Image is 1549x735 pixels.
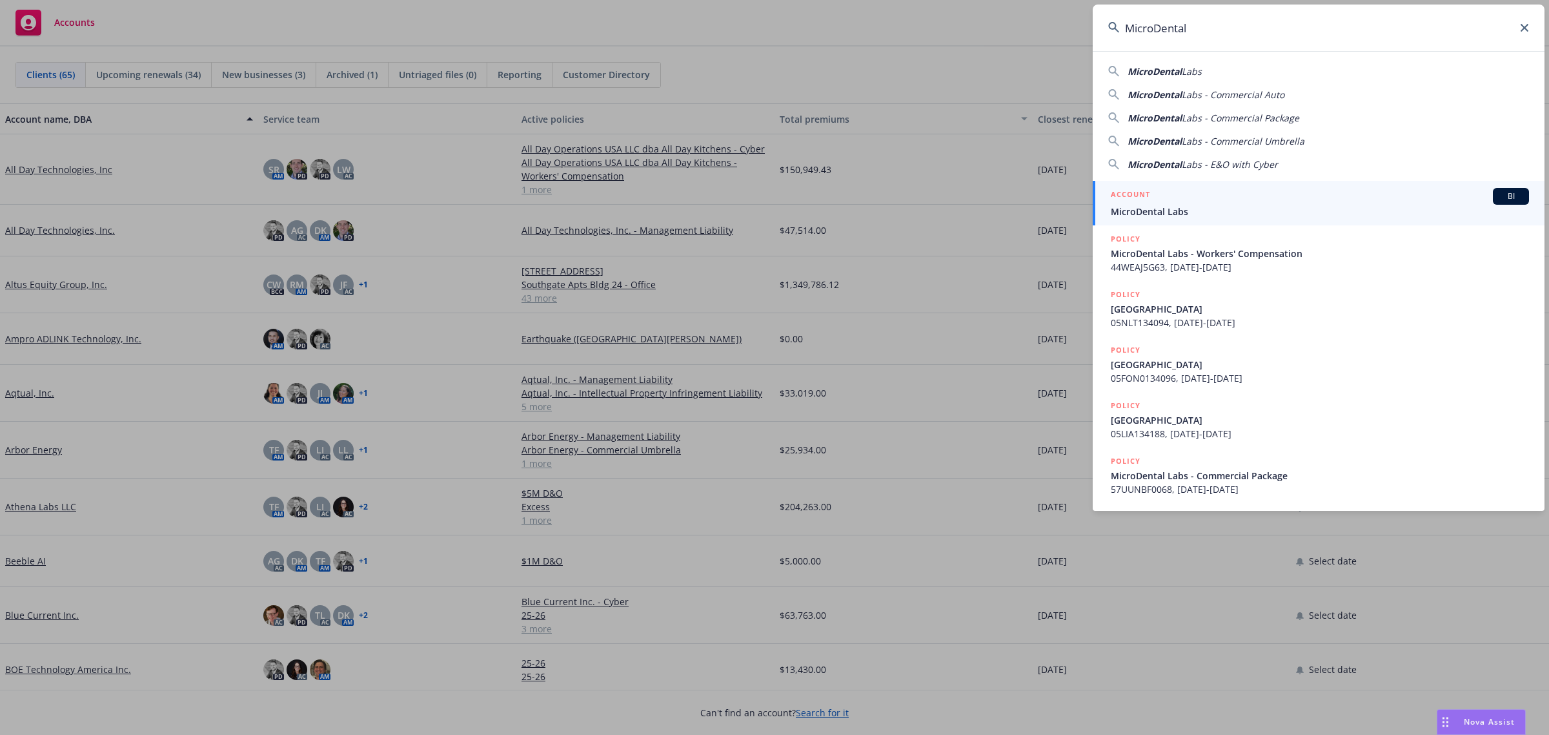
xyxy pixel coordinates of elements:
h5: POLICY [1111,399,1140,412]
span: MicroDental Labs - Commercial Package [1111,469,1529,482]
span: Labs - Commercial Package [1182,112,1299,124]
span: Labs - Commercial Auto [1182,88,1284,101]
span: Labs - E&O with Cyber [1182,158,1278,171]
span: [GEOGRAPHIC_DATA] [1111,413,1529,427]
span: BI [1498,191,1524,202]
span: 05LIA134188, [DATE]-[DATE] [1111,427,1529,440]
div: Drag to move [1437,710,1453,734]
span: 57UUNBF0068, [DATE]-[DATE] [1111,482,1529,496]
h5: POLICY [1111,344,1140,357]
h5: ACCOUNT [1111,188,1150,203]
span: MicroDental Labs [1111,205,1529,218]
a: POLICYMicroDental Labs - Workers' Compensation44WEAJ5G63, [DATE]-[DATE] [1093,225,1544,281]
span: [GEOGRAPHIC_DATA] [1111,358,1529,371]
a: ACCOUNTBIMicroDental Labs [1093,181,1544,225]
span: Labs [1182,65,1202,78]
h5: POLICY [1111,288,1140,301]
span: 44WEAJ5G63, [DATE]-[DATE] [1111,260,1529,274]
span: MicroDental [1128,65,1182,78]
a: POLICY[GEOGRAPHIC_DATA]05NLT134094, [DATE]-[DATE] [1093,281,1544,336]
a: POLICY[GEOGRAPHIC_DATA]05LIA134188, [DATE]-[DATE] [1093,392,1544,448]
span: 05FON0134096, [DATE]-[DATE] [1111,371,1529,385]
input: Search... [1093,5,1544,51]
span: [GEOGRAPHIC_DATA] [1111,302,1529,316]
h5: POLICY [1111,455,1140,468]
span: MicroDental Labs - Workers' Compensation [1111,247,1529,260]
a: POLICYMicroDental Labs - Commercial Package57UUNBF0068, [DATE]-[DATE] [1093,448,1544,503]
span: Nova Assist [1464,716,1515,727]
span: MicroDental [1128,88,1182,101]
span: 05NLT134094, [DATE]-[DATE] [1111,316,1529,329]
a: POLICY[GEOGRAPHIC_DATA]05FON0134096, [DATE]-[DATE] [1093,336,1544,392]
button: Nova Assist [1437,709,1526,735]
span: Labs - Commercial Umbrella [1182,135,1304,147]
h5: POLICY [1111,233,1140,245]
span: MicroDental [1128,158,1182,171]
span: MicroDental [1128,112,1182,124]
span: MicroDental [1128,135,1182,147]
